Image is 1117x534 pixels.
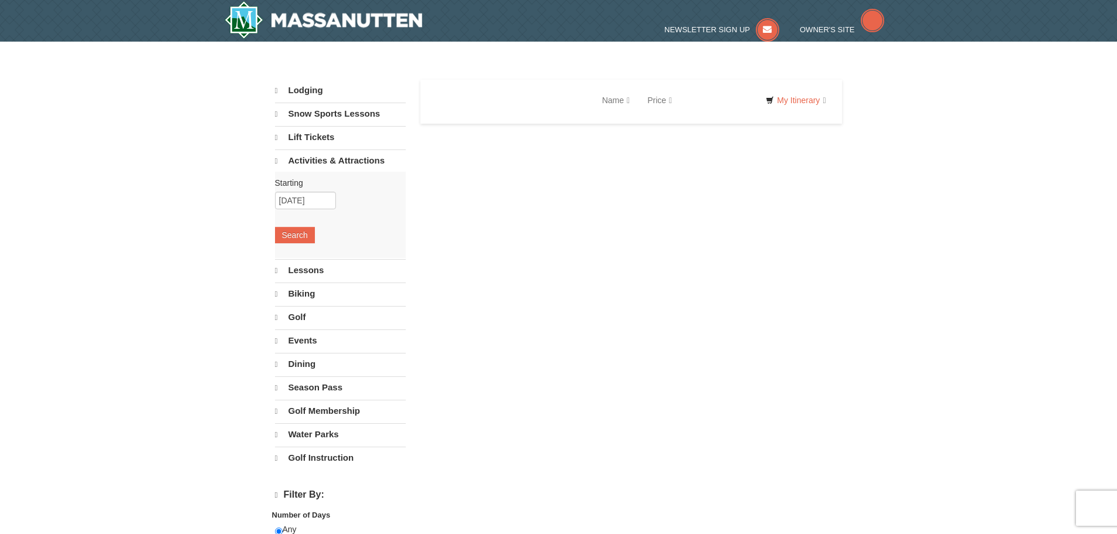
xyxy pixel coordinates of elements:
[800,25,884,34] a: Owner's Site
[272,511,331,519] strong: Number of Days
[639,89,681,112] a: Price
[275,489,406,501] h4: Filter By:
[275,149,406,172] a: Activities & Attractions
[593,89,639,112] a: Name
[275,353,406,375] a: Dining
[275,80,406,101] a: Lodging
[275,283,406,305] a: Biking
[275,227,315,243] button: Search
[275,306,406,328] a: Golf
[275,177,397,189] label: Starting
[664,25,779,34] a: Newsletter Sign Up
[275,259,406,281] a: Lessons
[225,1,423,39] a: Massanutten Resort
[275,447,406,469] a: Golf Instruction
[275,400,406,422] a: Golf Membership
[758,91,833,109] a: My Itinerary
[275,103,406,125] a: Snow Sports Lessons
[800,25,855,34] span: Owner's Site
[275,126,406,148] a: Lift Tickets
[225,1,423,39] img: Massanutten Resort Logo
[275,376,406,399] a: Season Pass
[275,329,406,352] a: Events
[664,25,750,34] span: Newsletter Sign Up
[275,423,406,445] a: Water Parks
